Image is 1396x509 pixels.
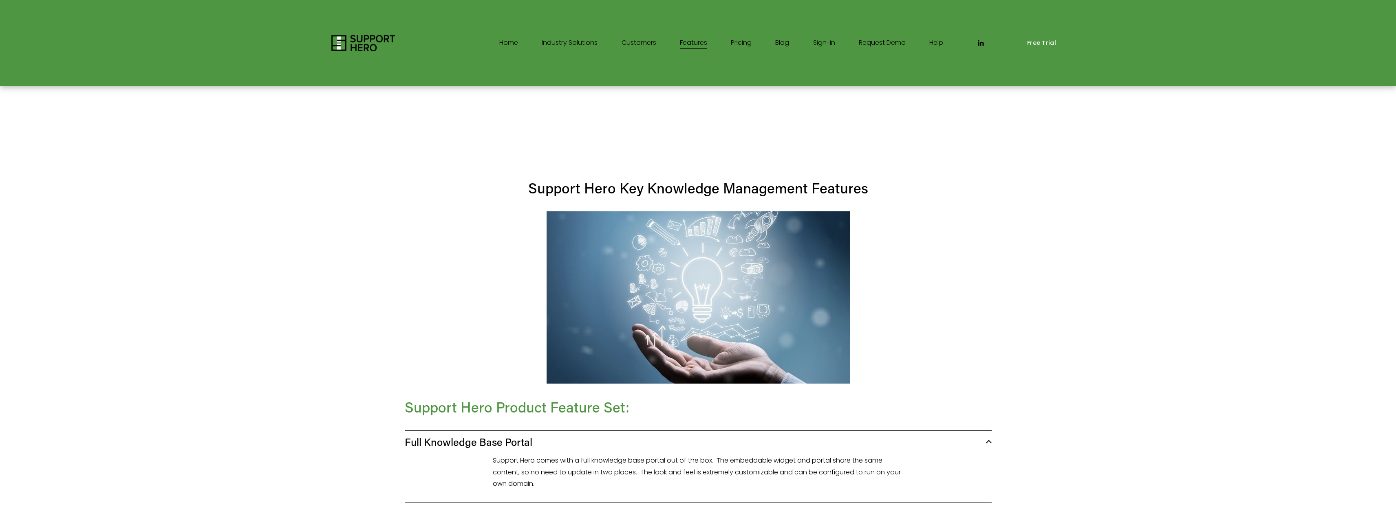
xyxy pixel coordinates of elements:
a: Features [680,37,707,50]
h3: Support Hero Key Knowledge Management Features [405,178,992,197]
span: Support Hero Product Feature Set: [405,397,629,416]
span: Industry Solutions [542,37,598,49]
a: Sign-in [813,37,835,50]
a: Help [929,37,943,50]
a: Customers [622,37,656,50]
a: Blog [775,37,789,50]
button: Full Knowledge Base Portal [405,431,992,455]
p: Support Hero comes with a full knowledge base portal out of the box. The embeddable widget and po... [493,455,904,490]
a: Pricing [731,37,752,50]
a: Request Demo [859,37,906,50]
div: Full Knowledge Base Portal [405,455,992,502]
a: Home [499,37,518,50]
a: Free Trial [1018,33,1065,53]
span: Full Knowledge Base Portal [405,435,986,449]
a: folder dropdown [542,37,598,50]
a: LinkedIn [977,39,985,47]
img: Support Hero [331,35,395,51]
